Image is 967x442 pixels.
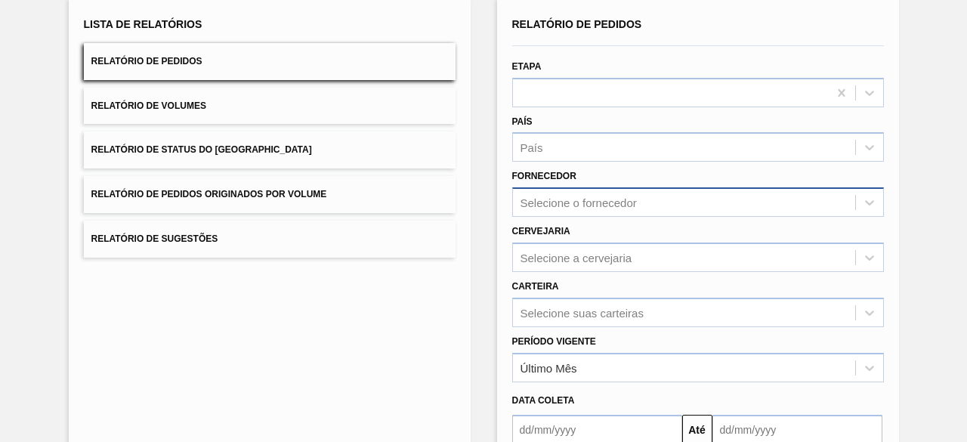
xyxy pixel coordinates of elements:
div: Selecione o fornecedor [521,196,637,209]
span: Relatório de Pedidos Originados por Volume [91,189,327,199]
span: Data coleta [512,395,575,406]
div: Último Mês [521,361,577,374]
span: Relatório de Pedidos [512,18,642,30]
button: Relatório de Status do [GEOGRAPHIC_DATA] [84,131,456,168]
button: Relatório de Volumes [84,88,456,125]
label: Período Vigente [512,336,596,347]
span: Relatório de Volumes [91,100,206,111]
label: País [512,116,533,127]
div: Selecione a cervejaria [521,251,632,264]
span: Relatório de Sugestões [91,233,218,244]
span: Relatório de Pedidos [91,56,202,66]
button: Relatório de Pedidos Originados por Volume [84,176,456,213]
button: Relatório de Sugestões [84,221,456,258]
span: Relatório de Status do [GEOGRAPHIC_DATA] [91,144,312,155]
button: Relatório de Pedidos [84,43,456,80]
div: País [521,141,543,154]
label: Etapa [512,61,542,72]
label: Carteira [512,281,559,292]
label: Fornecedor [512,171,576,181]
span: Lista de Relatórios [84,18,202,30]
label: Cervejaria [512,226,570,236]
div: Selecione suas carteiras [521,306,644,319]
